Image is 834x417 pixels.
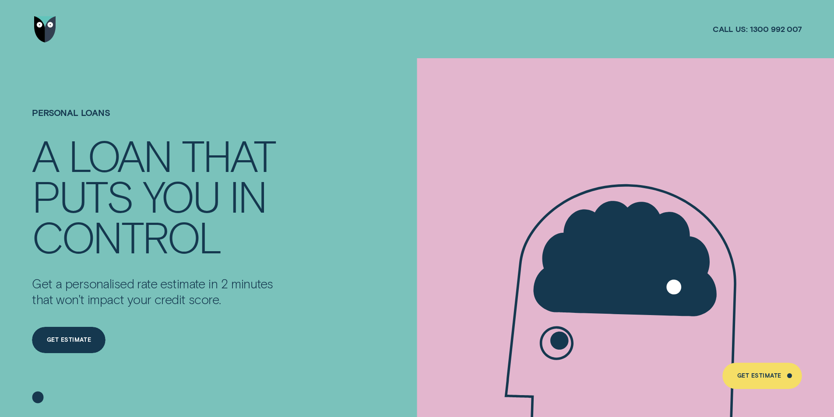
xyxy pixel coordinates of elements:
span: 1300 992 007 [750,24,802,34]
h1: Personal Loans [32,108,285,134]
a: Get Estimate [32,327,106,353]
div: PUTS [32,175,132,216]
div: LOAN [68,134,171,175]
div: IN [229,175,266,216]
img: Wisr [34,16,56,42]
h4: A LOAN THAT PUTS YOU IN CONTROL [32,134,285,256]
p: Get a personalised rate estimate in 2 minutes that won't impact your credit score. [32,276,285,307]
a: Call us:1300 992 007 [713,24,802,34]
a: Get Estimate [722,363,802,389]
div: CONTROL [32,216,221,256]
div: THAT [182,134,275,175]
div: A [32,134,58,175]
div: YOU [143,175,219,216]
span: Call us: [713,24,748,34]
